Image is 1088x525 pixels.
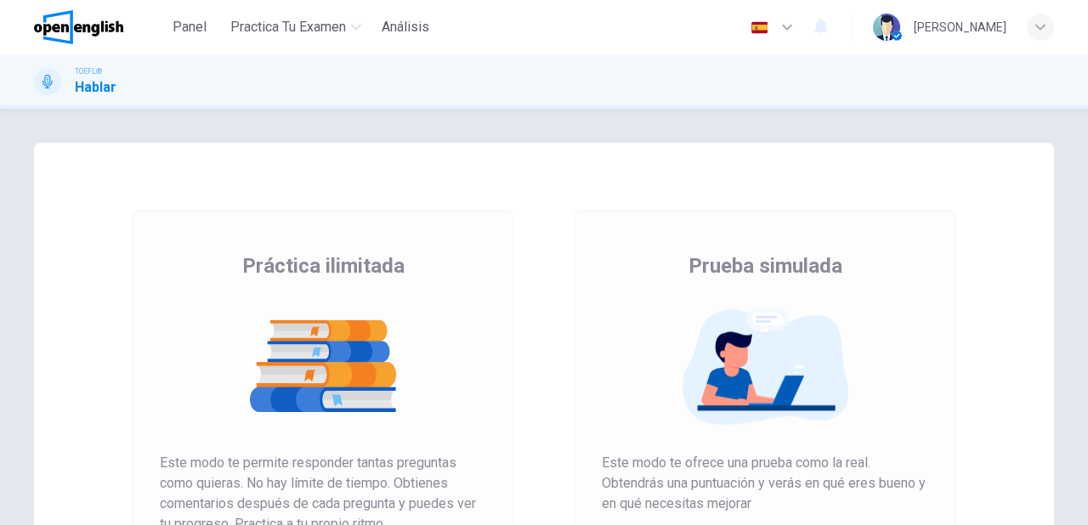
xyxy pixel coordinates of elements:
[382,17,429,37] span: Análisis
[162,12,217,42] button: Panel
[873,14,900,41] img: Profile picture
[242,252,405,279] span: Práctica ilimitada
[230,17,346,37] span: Practica tu examen
[75,77,116,98] h1: Hablar
[75,65,102,77] span: TOEFL®
[602,453,928,514] span: Este modo te ofrece una prueba como la real. Obtendrás una puntuación y verás en qué eres bueno y...
[749,21,770,34] img: es
[173,17,207,37] span: Panel
[34,10,162,44] a: OpenEnglish logo
[688,252,842,279] span: Prueba simulada
[224,12,368,42] button: Practica tu examen
[914,17,1006,37] div: [PERSON_NAME]
[375,12,436,42] button: Análisis
[34,10,123,44] img: OpenEnglish logo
